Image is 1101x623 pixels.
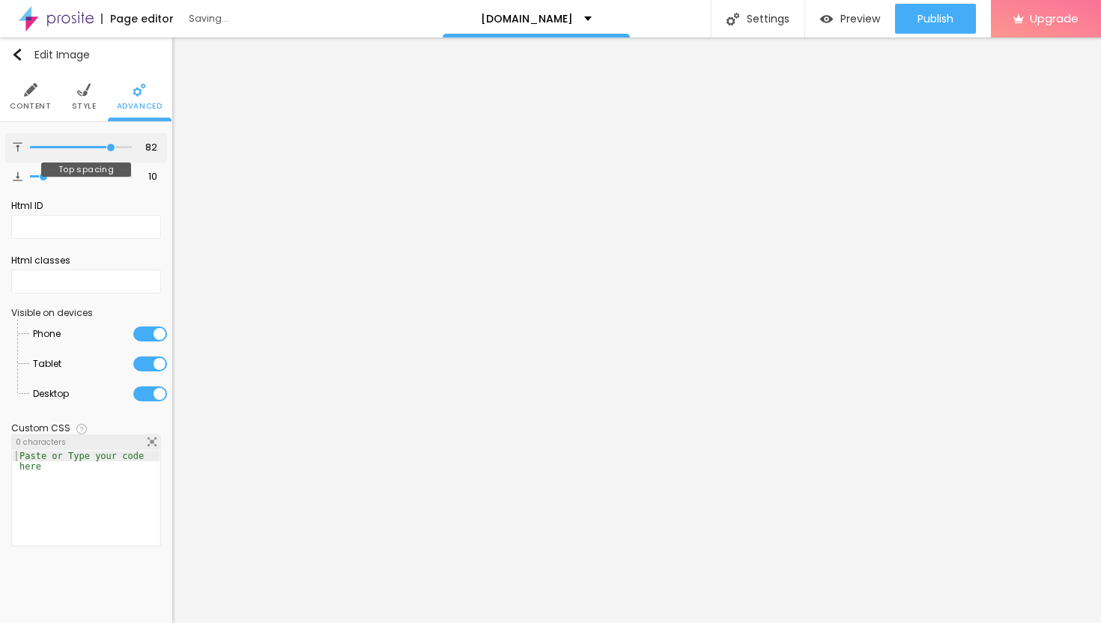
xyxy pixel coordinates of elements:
[11,309,161,317] div: Visible on devices
[11,49,90,61] div: Edit Image
[117,103,163,110] span: Advanced
[1030,12,1079,25] span: Upgrade
[11,199,161,213] div: Html ID
[481,13,573,24] p: [DOMAIN_NAME]
[148,437,157,446] img: Icone
[33,379,69,409] span: Desktop
[820,13,833,25] img: view-1.svg
[77,83,91,97] img: Icone
[172,37,1101,623] iframe: Editor
[11,424,70,433] div: Custom CSS
[76,424,87,434] img: Icone
[917,13,953,25] span: Publish
[189,14,361,23] div: Saving...
[10,103,51,110] span: Content
[805,4,895,34] button: Preview
[727,13,739,25] img: Icone
[11,254,161,267] div: Html classes
[12,435,160,450] div: 0 characters
[13,451,160,472] div: Paste or Type your code here
[33,319,61,349] span: Phone
[24,83,37,97] img: Icone
[13,171,22,181] img: Icone
[33,349,61,379] span: Tablet
[11,49,23,61] img: Icone
[101,13,174,24] div: Page editor
[895,4,976,34] button: Publish
[13,142,22,152] img: Icone
[72,103,97,110] span: Style
[840,13,880,25] span: Preview
[133,83,146,97] img: Icone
